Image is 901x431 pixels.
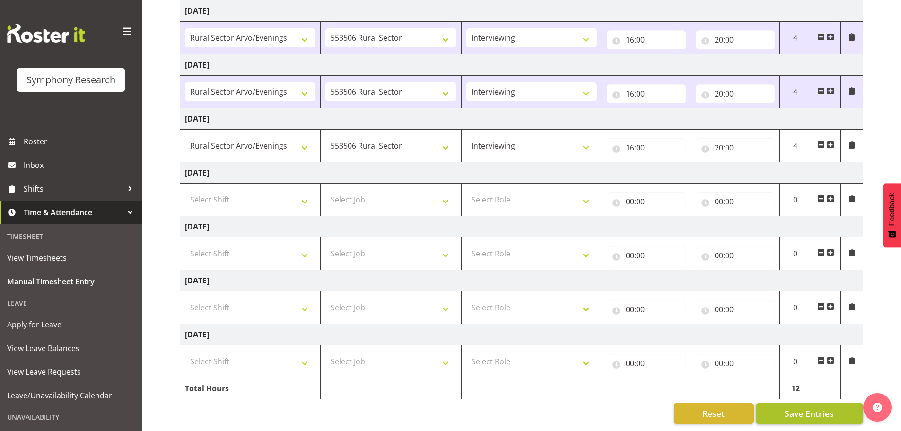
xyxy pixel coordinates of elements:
[702,407,725,420] span: Reset
[7,317,135,332] span: Apply for Leave
[180,378,321,399] td: Total Hours
[180,108,863,130] td: [DATE]
[696,300,775,319] input: Click to select...
[180,54,863,76] td: [DATE]
[7,388,135,403] span: Leave/Unavailability Calendar
[180,0,863,22] td: [DATE]
[7,251,135,265] span: View Timesheets
[180,162,863,184] td: [DATE]
[180,324,863,345] td: [DATE]
[873,403,882,412] img: help-xxl-2.png
[180,216,863,237] td: [DATE]
[2,293,140,313] div: Leave
[2,270,140,293] a: Manual Timesheet Entry
[696,354,775,373] input: Click to select...
[696,192,775,211] input: Click to select...
[779,184,811,216] td: 0
[779,378,811,399] td: 12
[785,407,834,420] span: Save Entries
[696,84,775,103] input: Click to select...
[2,384,140,407] a: Leave/Unavailability Calendar
[883,183,901,247] button: Feedback - Show survey
[7,341,135,355] span: View Leave Balances
[607,84,686,103] input: Click to select...
[180,270,863,291] td: [DATE]
[696,246,775,265] input: Click to select...
[696,30,775,49] input: Click to select...
[607,138,686,157] input: Click to select...
[779,345,811,378] td: 0
[2,313,140,336] a: Apply for Leave
[607,300,686,319] input: Click to select...
[26,73,115,87] div: Symphony Research
[7,274,135,289] span: Manual Timesheet Entry
[24,205,123,220] span: Time & Attendance
[24,158,137,172] span: Inbox
[607,192,686,211] input: Click to select...
[607,246,686,265] input: Click to select...
[779,237,811,270] td: 0
[2,407,140,427] div: Unavailability
[2,360,140,384] a: View Leave Requests
[24,134,137,149] span: Roster
[2,336,140,360] a: View Leave Balances
[7,365,135,379] span: View Leave Requests
[7,24,85,43] img: Rosterit website logo
[2,246,140,270] a: View Timesheets
[607,30,686,49] input: Click to select...
[607,354,686,373] input: Click to select...
[779,76,811,108] td: 4
[779,130,811,162] td: 4
[696,138,775,157] input: Click to select...
[779,291,811,324] td: 0
[756,403,863,424] button: Save Entries
[779,22,811,54] td: 4
[2,227,140,246] div: Timesheet
[888,193,896,226] span: Feedback
[674,403,754,424] button: Reset
[24,182,123,196] span: Shifts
